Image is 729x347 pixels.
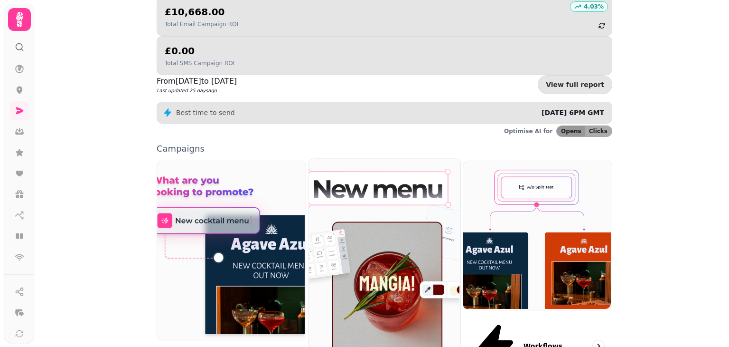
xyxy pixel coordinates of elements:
a: View full report [538,75,612,94]
img: Quick Campaign [156,160,305,339]
p: Best time to send [176,108,235,117]
span: [DATE] 6PM GMT [542,109,604,116]
button: refresh [594,18,610,34]
p: Total Email Campaign ROI [165,20,238,28]
p: Optimise AI for [504,127,552,135]
h2: £10,668.00 [165,5,238,19]
span: Clicks [589,128,607,134]
img: Workflows (coming soon) [462,160,611,309]
img: Email [308,158,459,347]
button: Clicks [585,126,612,136]
button: Opens [557,126,585,136]
p: From [DATE] to [DATE] [157,76,237,87]
span: Opens [561,128,581,134]
p: Total SMS Campaign ROI [165,59,234,67]
p: Last updated 25 days ago [157,87,237,94]
p: Campaigns [157,145,612,153]
h2: £0.00 [165,44,234,58]
p: 4.03 % [584,3,604,10]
